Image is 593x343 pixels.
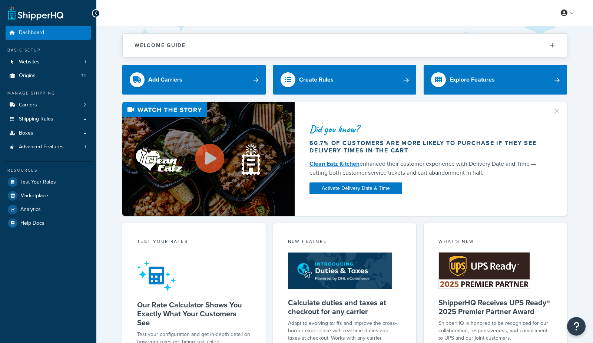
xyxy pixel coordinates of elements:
a: Marketplace [6,189,91,202]
li: Origins [6,69,91,83]
a: Clean Eatz Kitchen [309,159,360,168]
div: enhanced their customer experience with Delivery Date and Time — cutting both customer service ti... [309,159,544,177]
a: Advanced Features1 [6,140,91,154]
span: Test Your Rates [20,179,56,185]
div: Resources [6,167,91,174]
a: Analytics [6,203,91,216]
li: Advanced Features [6,140,91,154]
span: Origins [19,73,36,79]
div: Manage Shipping [6,90,91,96]
span: Dashboard [19,30,44,36]
li: Websites [6,55,91,69]
span: 1 [85,144,86,150]
a: Dashboard [6,26,91,40]
a: Websites1 [6,55,91,69]
button: Open Resource Center [567,317,586,336]
h5: Our Rate Calculator Shows You Exactly What Your Customers See [137,300,251,327]
div: Create Rules [299,75,334,85]
p: ShipperHQ is honored to be recognized for our collaboration, responsiveness, and commitment to UP... [438,320,552,342]
a: Shipping Rules [6,112,91,126]
div: Did you know? [309,124,544,134]
a: Help Docs [6,217,91,230]
div: Basic Setup [6,47,91,53]
a: Boxes [6,126,91,140]
a: Carriers2 [6,98,91,112]
a: Origins74 [6,69,91,83]
h5: ShipperHQ Receives UPS Ready® 2025 Premier Partner Award [438,298,552,316]
a: Create Rules [273,65,417,95]
span: 2 [83,102,86,108]
span: Shipping Rules [19,116,53,122]
div: Explore Features [450,75,495,85]
div: What's New [438,238,552,247]
span: 74 [81,73,86,79]
div: New Feature [288,238,402,247]
span: Boxes [19,130,33,136]
a: Add Carriers [122,65,266,95]
button: Welcome Guide [123,34,567,57]
img: Video thumbnail [122,102,295,216]
span: Help Docs [20,220,44,227]
div: Test your rates [137,238,251,247]
div: 60.7% of customers are more likely to purchase if they see delivery times in the cart [309,139,544,154]
h2: Welcome Guide [135,43,186,48]
a: Activate Delivery Date & Time [309,182,402,194]
span: Carriers [19,102,37,108]
a: Test Your Rates [6,175,91,189]
span: Advanced Features [19,144,64,150]
span: Websites [19,59,40,65]
span: 1 [85,59,86,65]
span: Marketplace [20,193,48,199]
p: Adapt to evolving tariffs and improve the cross-border experience with real-time duties and taxes... [288,320,402,342]
a: Explore Features [424,65,567,95]
span: Analytics [20,207,41,213]
div: Add Carriers [148,75,182,85]
h5: Calculate duties and taxes at checkout for any carrier [288,298,402,316]
li: Carriers [6,98,91,112]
